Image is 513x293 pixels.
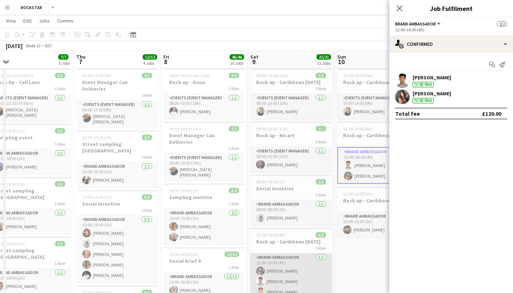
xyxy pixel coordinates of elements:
span: 9 [249,58,258,66]
app-job-card: 15:00-16:00 (1h)5/5Social incentive1 RoleBrand Ambassador5/515:00-16:00 (1h)[PERSON_NAME][PERSON_... [76,190,158,282]
app-card-role: Brand Ambassador2/214:00-15:00 (1h)[PERSON_NAME][PERSON_NAME] [163,209,245,244]
span: 1 Role [315,192,326,198]
a: View [3,16,19,25]
div: Confirmed [389,35,513,53]
span: Edit [23,17,32,24]
div: Total fee [395,110,420,117]
app-job-card: 09:00-19:00 (10h)1/1Event Manager Can Deliveries1 RoleEvents (Event Manager)1/109:00-19:00 (10h)[... [163,122,245,181]
app-card-role: Brand Ambassador5/515:00-16:00 (1h)[PERSON_NAME][PERSON_NAME][PERSON_NAME][PERSON_NAME][PERSON_NAME] [76,215,158,282]
h3: Social incentive [76,201,158,207]
app-card-role: Events (Event Manager)1/108:00-00:00 (16h)[PERSON_NAME] [163,94,245,119]
span: 21/21 [317,54,331,60]
h3: Rock up - Caribbean [DATE] [337,132,419,139]
span: 1 Role [315,139,326,144]
span: 1/1 [229,73,239,78]
span: 8 [162,58,169,66]
span: 08:00-20:00 (12h) [256,126,288,131]
div: 4 Jobs [143,60,157,66]
h3: Rock up - Caribbean [DATE] [250,79,332,86]
span: 1/1 [55,241,65,246]
span: 13:00-16:00 (3h) [343,191,373,197]
app-job-card: 14:00-15:00 (1h)2/2Sampling inentive1 RoleBrand Ambassador2/214:00-15:00 (1h)[PERSON_NAME][PERSON... [163,183,245,244]
span: 12/12 [143,54,157,60]
span: 1/1 [229,126,239,131]
span: Sat [250,54,258,60]
span: 12/12 [224,252,239,257]
span: 08:00-09:00 (1h) [256,179,286,185]
span: 7/7 [58,54,68,60]
div: 08:00-20:00 (12h)1/1Rock up - No art1 RoleEvents (Event Manager)1/108:00-20:00 (12h)[PERSON_NAME] [250,122,332,172]
app-job-card: 12:00-16:00 (4h)2/2Rock up - Caribbean [DATE]1 RoleBrand Ambassador2/212:00-16:00 (4h)[PERSON_NAM... [337,122,419,184]
div: 08:00-09:00 (1h)1/1Social incentive1 RoleBrand Ambassador1/108:00-09:00 (1h)[PERSON_NAME] [250,175,332,225]
span: 1 Role [228,86,239,91]
span: View [6,17,16,24]
h3: Sampling inentive [163,194,245,201]
span: 09:00-19:00 (10h) [169,126,201,131]
h3: Rock up - Caribbean [DATE] [337,79,419,86]
span: 09:00-17:00 (8h) [82,73,112,78]
span: 1 Role [228,265,239,270]
div: [PERSON_NAME] [413,74,451,81]
app-job-card: 08:00-20:00 (12h)1/1Rock up - Caribbean [DATE]1 RoleEvents (Event Manager)1/108:00-20:00 (12h)[PE... [250,68,332,119]
span: 1 Role [55,86,65,91]
span: 13:00-15:00 (2h) [82,135,112,140]
a: Jobs [36,16,53,25]
span: 1/1 [55,73,65,78]
span: Sun [337,54,346,60]
div: 11 Jobs [317,60,331,66]
span: 1 Role [228,201,239,206]
h3: Street sampling [GEOGRAPHIC_DATA] [76,141,158,154]
span: Comms [57,17,73,24]
div: BST [45,43,52,48]
span: 1 Role [315,86,326,91]
h3: Rock up - Caribbean [DATE] [250,238,332,245]
app-job-card: 13:00-15:00 (2h)1/1Street sampling [GEOGRAPHIC_DATA]1 RoleBrand Ambassador1/113:00-15:00 (2h)[PER... [76,130,158,187]
div: [PERSON_NAME] [413,90,451,97]
span: 12:00-16:00 (4h) [343,126,373,131]
h3: Rock up - No art [250,132,332,139]
app-card-role: Events (Event Manager)1/108:00-20:00 (12h)[PERSON_NAME] [250,147,332,172]
a: Edit [20,16,35,25]
span: 12:00-16:00 (4h) [256,232,286,238]
app-card-role: Brand Ambassador1/108:00-09:00 (1h)[PERSON_NAME] [250,200,332,225]
app-job-card: 09:00-17:00 (8h)1/1Event Manager Can Deliveries1 RoleEvents (Event Manager)1/109:00-17:00 (8h)[ME... [76,68,158,127]
app-job-card: 13:00-16:00 (3h)1/1Rock up - Caribbean [DATE]1 RoleBrand Ambassador1/113:00-16:00 (3h)[PERSON_NAME] [337,187,419,237]
h3: Event Manager Can Deliveries [163,132,245,145]
span: Brand Ambassador [395,21,436,27]
span: 1 Role [228,146,239,151]
div: 12:00-16:00 (4h) [395,27,507,32]
h3: Rock up - Caribbean [DATE] [337,197,419,204]
span: 46/46 [230,54,244,60]
div: 10 Jobs [230,60,244,66]
span: 1/1 [316,126,326,131]
span: 14:00-15:00 (1h) [169,188,199,193]
span: 1 Role [55,141,65,147]
span: 2/2 [229,188,239,193]
h3: Event Manager Can Deliveries [76,79,158,92]
span: 1 Role [142,92,152,98]
div: To be paid [413,82,434,87]
span: 1 Role [315,245,326,251]
h3: Rock up - Oasis [163,79,245,86]
span: 7 [75,58,85,66]
span: 1/1 [55,181,65,187]
span: 1 Role [55,261,65,266]
app-card-role: Brand Ambassador1/113:00-16:00 (3h)[PERSON_NAME] [337,212,419,237]
span: Fri [163,54,169,60]
span: 2/2 [497,21,507,27]
span: 1 Role [55,201,65,206]
app-job-card: 10:00-19:00 (9h)1/1Rock up - Caribbean [DATE]1 RoleEvents (Event Manager)1/110:00-19:00 (9h)[PERS... [337,68,419,119]
h3: Job Fulfilment [389,4,513,13]
span: 1 Role [142,154,152,160]
span: 1/1 [55,128,65,134]
app-card-role: Events (Event Manager)1/109:00-19:00 (10h)[MEDICAL_DATA][PERSON_NAME] [163,154,245,181]
h3: Social incentive [250,185,332,192]
app-job-card: 08:00-00:00 (16h) (Sat)1/1Rock up - Oasis1 RoleEvents (Event Manager)1/108:00-00:00 (16h)[PERSON_... [163,68,245,119]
